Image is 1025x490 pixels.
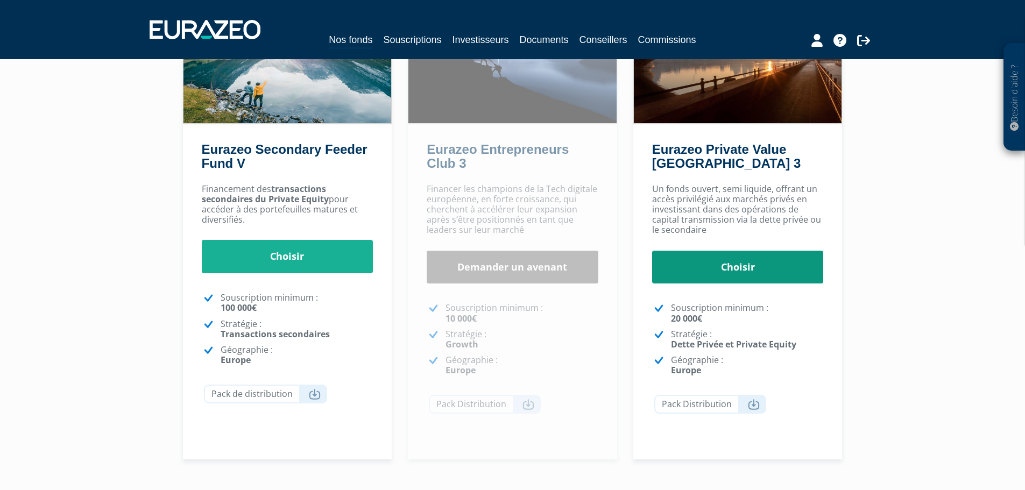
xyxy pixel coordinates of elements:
p: Un fonds ouvert, semi liquide, offrant un accès privilégié aux marchés privés en investissant dan... [652,184,824,236]
strong: Dette Privée et Private Equity [671,338,796,350]
strong: Growth [446,338,478,350]
a: Souscriptions [383,32,441,47]
a: Pack Distribution [654,395,766,414]
a: Eurazeo Secondary Feeder Fund V [202,142,367,171]
a: Pack Distribution [429,395,541,414]
p: Géographie : [671,355,824,375]
a: Nos fonds [329,32,372,49]
strong: Europe [221,354,251,366]
p: Besoin d'aide ? [1008,49,1021,146]
strong: 100 000€ [221,302,257,314]
a: Eurazeo Entrepreneurs Club 3 [427,142,569,171]
p: Financement des pour accéder à des portefeuilles matures et diversifiés. [202,184,373,225]
p: Géographie : [446,355,598,375]
a: Choisir [202,240,373,273]
a: Demander un avenant [427,251,598,284]
p: Stratégie : [446,329,598,350]
p: Stratégie : [671,329,824,350]
strong: Europe [671,364,701,376]
strong: transactions secondaires du Private Equity [202,183,329,205]
a: Commissions [638,32,696,47]
p: Souscription minimum : [221,293,373,313]
p: Stratégie : [221,319,373,339]
a: Documents [520,32,569,47]
a: Eurazeo Private Value [GEOGRAPHIC_DATA] 3 [652,142,801,171]
a: Investisseurs [452,32,508,47]
strong: Transactions secondaires [221,328,330,340]
p: Souscription minimum : [446,303,598,323]
a: Conseillers [579,32,627,47]
p: Souscription minimum : [671,303,824,323]
strong: 20 000€ [671,313,702,324]
strong: 10 000€ [446,313,477,324]
p: Géographie : [221,345,373,365]
strong: Europe [446,364,476,376]
p: Financer les champions de la Tech digitale européenne, en forte croissance, qui cherchent à accél... [427,184,598,236]
a: Choisir [652,251,824,284]
a: Pack de distribution [204,385,327,403]
img: 1732889491-logotype_eurazeo_blanc_rvb.png [150,20,260,39]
